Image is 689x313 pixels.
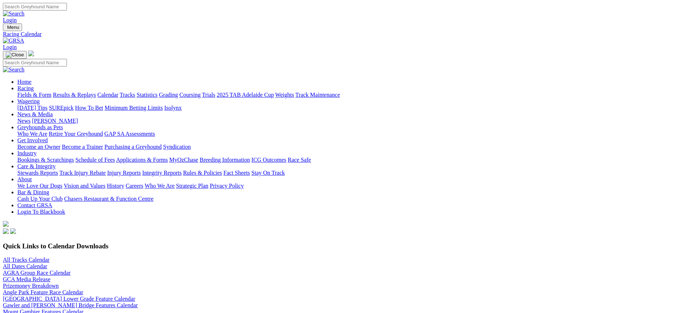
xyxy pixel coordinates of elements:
[126,183,143,189] a: Careers
[3,10,25,17] img: Search
[179,92,201,98] a: Coursing
[17,144,60,150] a: Become an Owner
[49,131,103,137] a: Retire Your Greyhound
[17,163,56,169] a: Care & Integrity
[17,150,37,156] a: Industry
[105,105,163,111] a: Minimum Betting Limits
[17,118,30,124] a: News
[17,144,686,150] div: Get Involved
[3,276,51,282] a: GCA Media Release
[3,270,71,276] a: AGRA Group Race Calendar
[17,189,49,195] a: Bar & Dining
[17,157,74,163] a: Bookings & Scratchings
[17,209,65,215] a: Login To Blackbook
[17,85,34,91] a: Racing
[49,105,73,111] a: SUREpick
[17,131,47,137] a: Who We Are
[251,157,286,163] a: ICG Outcomes
[17,92,51,98] a: Fields & Form
[3,296,135,302] a: [GEOGRAPHIC_DATA] Lower Grade Feature Calendar
[3,17,17,23] a: Login
[64,183,105,189] a: Vision and Values
[105,144,162,150] a: Purchasing a Greyhound
[3,257,50,263] a: All Tracks Calendar
[107,183,124,189] a: History
[3,242,686,250] h3: Quick Links to Calendar Downloads
[17,124,63,130] a: Greyhounds as Pets
[3,302,138,308] a: Gawler and [PERSON_NAME] Bridge Features Calendar
[3,31,686,38] a: Racing Calendar
[17,118,686,124] div: News & Media
[105,131,155,137] a: GAP SA Assessments
[17,183,686,189] div: About
[17,79,31,85] a: Home
[7,25,19,30] span: Menu
[251,170,285,176] a: Stay On Track
[145,183,175,189] a: Who We Are
[17,92,686,98] div: Racing
[75,157,115,163] a: Schedule of Fees
[3,44,17,50] a: Login
[3,51,27,59] button: Toggle navigation
[116,157,168,163] a: Applications & Forms
[183,170,222,176] a: Rules & Policies
[17,196,686,202] div: Bar & Dining
[288,157,311,163] a: Race Safe
[176,183,208,189] a: Strategic Plan
[200,157,250,163] a: Breeding Information
[17,98,40,104] a: Wagering
[3,38,24,44] img: GRSA
[3,3,67,10] input: Search
[17,105,47,111] a: [DATE] Tips
[53,92,96,98] a: Results & Replays
[17,196,63,202] a: Cash Up Your Club
[17,183,62,189] a: We Love Our Dogs
[17,157,686,163] div: Industry
[75,105,103,111] a: How To Bet
[3,66,25,73] img: Search
[17,170,686,176] div: Care & Integrity
[107,170,141,176] a: Injury Reports
[3,263,47,269] a: All Dates Calendar
[142,170,182,176] a: Integrity Reports
[3,221,9,227] img: logo-grsa-white.png
[275,92,294,98] a: Weights
[3,23,22,31] button: Toggle navigation
[3,228,9,234] img: facebook.svg
[17,131,686,137] div: Greyhounds as Pets
[295,92,340,98] a: Track Maintenance
[169,157,198,163] a: MyOzChase
[17,137,48,143] a: Get Involved
[120,92,135,98] a: Tracks
[17,170,58,176] a: Stewards Reports
[3,289,83,295] a: Angle Park Feature Race Calendar
[159,92,178,98] a: Grading
[62,144,103,150] a: Become a Trainer
[217,92,274,98] a: 2025 TAB Adelaide Cup
[3,59,67,66] input: Search
[10,228,16,234] img: twitter.svg
[137,92,158,98] a: Statistics
[6,52,24,58] img: Close
[17,105,686,111] div: Wagering
[97,92,118,98] a: Calendar
[17,176,32,182] a: About
[17,202,52,208] a: Contact GRSA
[17,111,53,117] a: News & Media
[59,170,106,176] a: Track Injury Rebate
[164,105,182,111] a: Isolynx
[3,283,59,289] a: Prizemoney Breakdown
[32,118,78,124] a: [PERSON_NAME]
[64,196,153,202] a: Chasers Restaurant & Function Centre
[28,51,34,56] img: logo-grsa-white.png
[224,170,250,176] a: Fact Sheets
[202,92,215,98] a: Trials
[210,183,244,189] a: Privacy Policy
[163,144,191,150] a: Syndication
